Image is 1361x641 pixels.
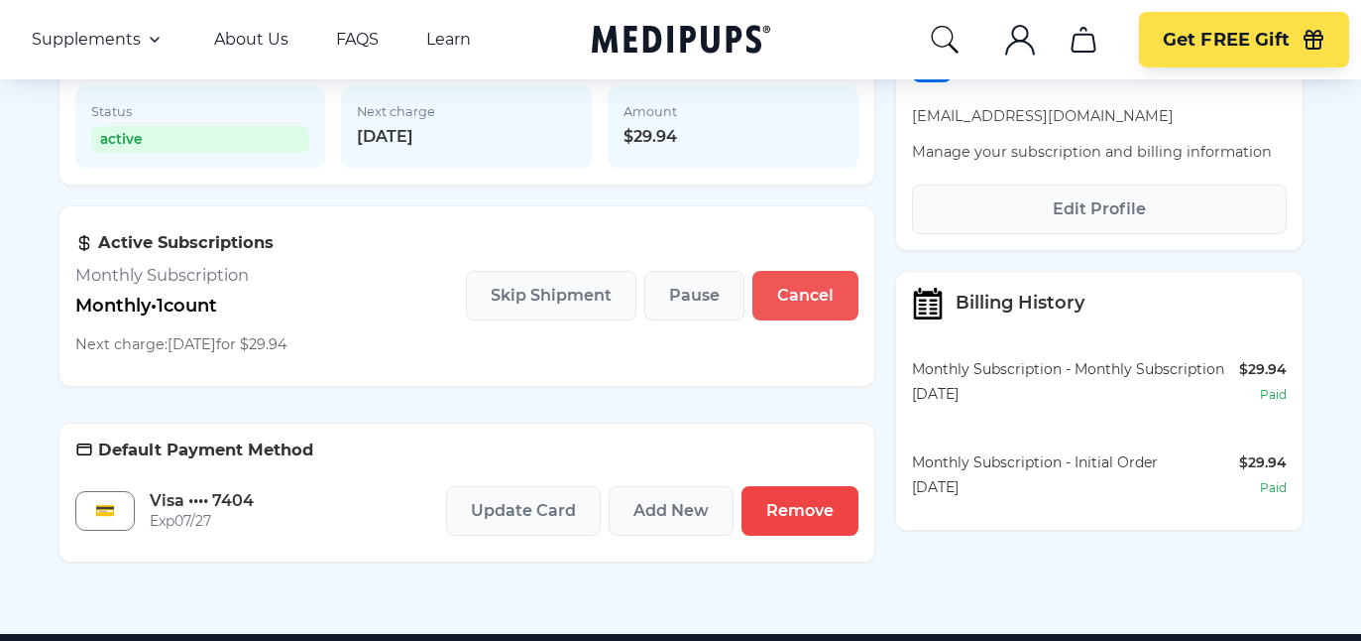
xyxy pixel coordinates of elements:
a: Medipups [592,21,770,62]
p: Manage your subscription and billing information [912,142,1287,163]
span: active [91,126,310,153]
span: Status [91,101,310,122]
button: Edit Profile [912,185,1287,234]
div: paid [1260,384,1287,405]
span: Supplements [32,30,141,50]
span: Remove [766,501,834,521]
span: Pause [669,286,720,306]
div: 💳 [75,491,135,531]
a: FAQS [336,30,379,50]
span: [DATE] [357,126,576,147]
span: Edit Profile [1053,199,1146,219]
span: Visa •••• 7404 [150,490,254,511]
a: About Us [214,30,288,50]
div: [DATE] [912,477,1239,498]
div: [DATE] [912,384,1239,405]
p: [EMAIL_ADDRESS][DOMAIN_NAME] [912,106,1287,127]
button: Remove [741,486,858,536]
span: Next charge [357,101,576,122]
span: Add New [633,501,709,521]
button: account [996,16,1044,64]
span: Exp 07 / 27 [150,511,254,532]
button: Skip Shipment [466,271,636,320]
div: paid [1260,477,1287,498]
div: $29.94 [1239,452,1287,473]
div: Monthly Subscription - Initial Order [912,452,1239,473]
span: Update Card [471,501,576,521]
button: search [929,24,961,56]
h3: Billing History [956,293,1084,314]
h3: Active Subscriptions [75,232,287,253]
span: Cancel [777,286,834,306]
button: Pause [644,271,744,320]
button: Cancel [752,271,858,320]
a: Learn [426,30,471,50]
h3: Default Payment Method [75,440,858,460]
p: Next charge: [DATE] for $29.94 [75,334,287,355]
button: Supplements [32,28,167,52]
button: cart [1060,16,1107,64]
h3: Monthly Subscription [75,265,287,286]
button: Update Card [446,486,601,536]
span: $29.94 [624,126,843,147]
span: Get FREE Gift [1163,29,1290,52]
span: Amount [624,101,843,122]
button: Add New [609,486,734,536]
p: Monthly • 1 count [75,296,287,317]
button: Get FREE Gift [1139,12,1349,67]
div: Monthly Subscription - Monthly Subscription [912,359,1239,380]
div: $29.94 [1239,359,1287,380]
span: Skip Shipment [491,286,612,306]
